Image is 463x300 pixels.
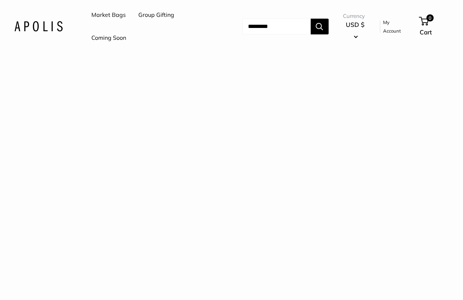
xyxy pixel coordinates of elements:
[343,11,368,21] span: Currency
[14,21,63,32] img: Apolis
[426,14,434,22] span: 0
[343,19,368,42] button: USD $
[383,18,407,35] a: My Account
[311,19,329,34] button: Search
[346,21,364,28] span: USD $
[91,33,126,43] a: Coming Soon
[420,15,449,38] a: 0 Cart
[242,19,311,34] input: Search...
[91,10,126,20] a: Market Bags
[420,28,432,36] span: Cart
[138,10,174,20] a: Group Gifting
